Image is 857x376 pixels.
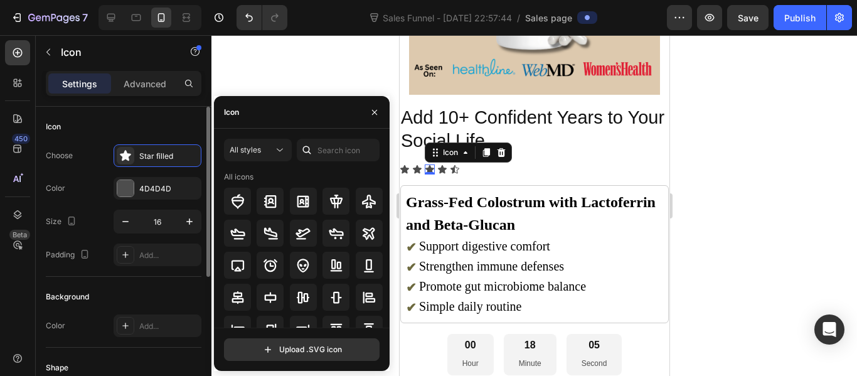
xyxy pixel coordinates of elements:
p: Icon [61,45,168,60]
div: Add... [139,250,198,261]
button: Publish [774,5,826,30]
button: Upload .SVG icon [224,338,380,361]
p: 7 [82,10,88,25]
input: Search icon [297,139,380,161]
button: 7 [5,5,93,30]
div: 450 [12,134,30,144]
div: Choose [46,150,73,161]
span: / [517,11,520,24]
span: Save [738,13,759,23]
div: Color [46,183,65,194]
p: Advanced [124,77,166,90]
button: All styles [224,139,292,161]
p: Settings [62,77,97,90]
div: Size [46,213,79,230]
span: Sales Funnel - [DATE] 22:57:44 [380,11,514,24]
div: Shape [46,362,68,373]
div: Icon [46,121,61,132]
div: All icons [224,171,253,183]
div: Undo/Redo [237,5,287,30]
div: Background [46,291,89,303]
div: Beta [9,230,30,240]
div: 4D4D4D [139,183,198,195]
div: Publish [784,11,816,24]
div: Add... [139,321,198,332]
div: Upload .SVG icon [262,343,342,356]
button: Save [727,5,769,30]
span: Sales page [525,11,572,24]
div: Open Intercom Messenger [814,314,844,345]
iframe: Design area [400,35,669,376]
div: Icon [224,107,239,118]
div: Color [46,320,65,331]
div: Star filled [139,151,198,162]
span: All styles [230,145,261,154]
div: Padding [46,247,92,264]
